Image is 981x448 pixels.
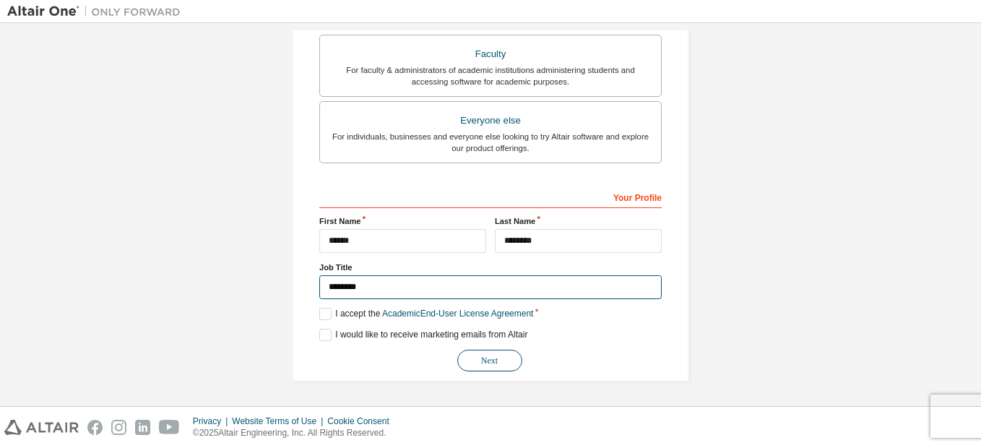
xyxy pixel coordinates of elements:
[382,309,533,319] a: Academic End-User License Agreement
[319,308,533,320] label: I accept the
[457,350,522,371] button: Next
[329,64,652,87] div: For faculty & administrators of academic institutions administering students and accessing softwa...
[193,427,398,439] p: © 2025 Altair Engineering, Inc. All Rights Reserved.
[232,415,327,427] div: Website Terms of Use
[4,420,79,435] img: altair_logo.svg
[159,420,180,435] img: youtube.svg
[319,185,662,208] div: Your Profile
[135,420,150,435] img: linkedin.svg
[111,420,126,435] img: instagram.svg
[327,415,397,427] div: Cookie Consent
[7,4,188,19] img: Altair One
[495,215,662,227] label: Last Name
[329,111,652,131] div: Everyone else
[193,415,232,427] div: Privacy
[319,215,486,227] label: First Name
[319,329,527,341] label: I would like to receive marketing emails from Altair
[329,44,652,64] div: Faculty
[319,262,662,273] label: Job Title
[329,131,652,154] div: For individuals, businesses and everyone else looking to try Altair software and explore our prod...
[87,420,103,435] img: facebook.svg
